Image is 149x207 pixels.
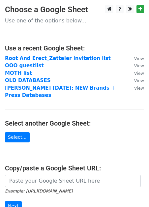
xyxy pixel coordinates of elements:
[134,56,144,61] small: View
[5,175,141,187] input: Paste your Google Sheet URL here
[5,44,144,52] h4: Use a recent Google Sheet:
[128,63,144,69] a: View
[5,164,144,172] h4: Copy/paste a Google Sheet URL:
[5,5,144,15] h3: Choose a Google Sheet
[128,77,144,83] a: View
[5,119,144,127] h4: Select another Google Sheet:
[134,78,144,83] small: View
[134,86,144,91] small: View
[134,71,144,76] small: View
[128,55,144,61] a: View
[5,132,30,142] a: Select...
[5,55,111,61] a: Root And Erect_Zetteler invitation list
[5,189,73,193] small: Example: [URL][DOMAIN_NAME]
[128,70,144,76] a: View
[134,63,144,68] small: View
[128,85,144,91] a: View
[5,63,44,69] a: OOO guestlist
[5,17,144,24] p: Use one of the options below...
[5,77,50,83] a: OLD DATABASES
[5,85,115,99] a: [PERSON_NAME] [DATE]: NEW Brands + Press Databases
[5,70,32,76] a: MOTH list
